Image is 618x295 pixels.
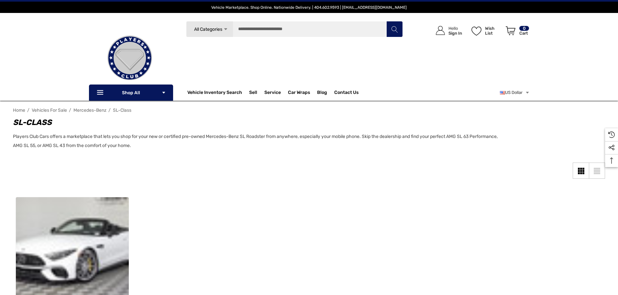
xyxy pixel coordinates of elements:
svg: Icon Line [96,89,106,96]
button: Search [386,21,403,37]
a: Sell [249,86,264,99]
p: Cart [519,31,529,36]
a: USD [500,86,530,99]
span: All Categories [194,27,222,32]
a: Mercedes-Benz [73,108,106,113]
svg: Recently Viewed [608,131,615,138]
a: Sign in [428,19,465,42]
p: Wish List [485,26,502,36]
span: Sell [249,90,257,97]
a: Vehicle Inventory Search [187,90,242,97]
a: List View [589,163,605,179]
a: Car Wraps [288,86,317,99]
svg: Wish List [471,27,481,36]
svg: Social Media [608,144,615,151]
a: SL-Class [113,108,131,113]
nav: Breadcrumb [13,105,605,116]
a: Home [13,108,25,113]
a: All Categories Icon Arrow Down Icon Arrow Up [186,21,233,37]
h1: SL-Class [13,117,498,128]
span: Vehicle Marketplace. Shop Online. Nationwide Delivery. | 404.602.9593 | [EMAIL_ADDRESS][DOMAIN_NAME] [211,5,407,10]
svg: Icon Arrow Down [223,27,228,32]
a: Contact Us [334,90,359,97]
a: Blog [317,90,327,97]
p: Hello [448,26,462,31]
svg: Icon User Account [436,26,445,35]
p: Players Club Cars offers a marketplace that lets you shop for your new or certified pre-owned Mer... [13,132,498,150]
a: Vehicles For Sale [32,108,67,113]
a: Wish List Wish List [469,19,503,42]
span: Car Wraps [288,90,310,97]
a: Service [264,90,281,97]
p: 0 [519,26,529,31]
svg: Icon Arrow Down [161,90,166,95]
a: Cart with 0 items [503,19,530,45]
a: Grid View [573,163,589,179]
svg: Top [605,157,618,164]
p: Shop All [89,85,173,101]
svg: Review Your Cart [506,26,515,35]
img: Players Club | Cars For Sale [97,26,162,90]
p: Sign In [448,31,462,36]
